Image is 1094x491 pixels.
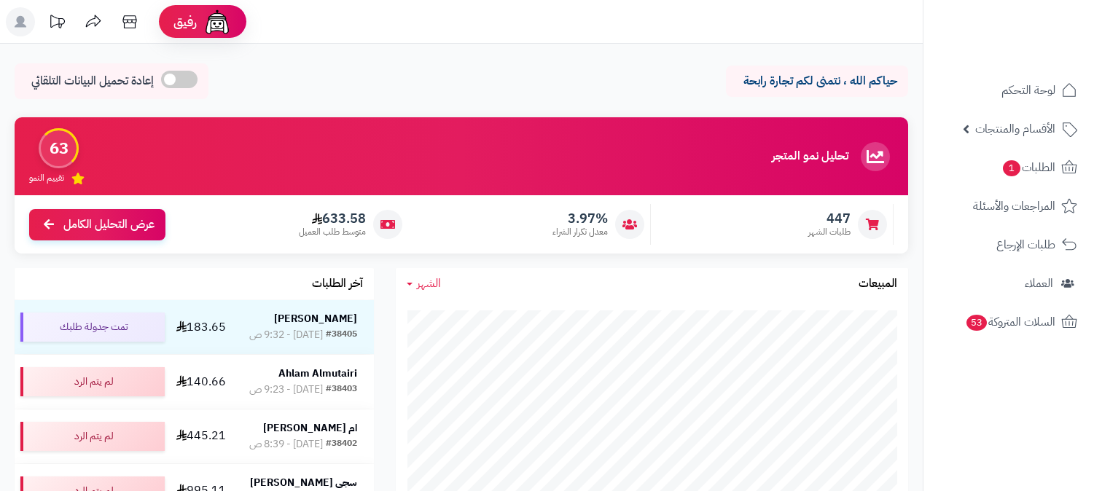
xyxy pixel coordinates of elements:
span: رفيق [173,13,197,31]
strong: سجى [PERSON_NAME] [250,475,357,490]
span: 53 [966,315,987,331]
a: الشهر [407,275,441,292]
span: 447 [808,211,851,227]
a: المراجعات والأسئلة [932,189,1085,224]
div: [DATE] - 9:32 ص [249,328,323,342]
div: لم يتم الرد [20,422,165,451]
p: حياكم الله ، نتمنى لكم تجارة رابحة [737,73,897,90]
span: طلبات الشهر [808,226,851,238]
div: #38403 [326,382,357,397]
td: 140.66 [171,355,233,409]
div: [DATE] - 8:39 ص [249,437,323,452]
td: 445.21 [171,409,233,463]
div: [DATE] - 9:23 ص [249,382,323,397]
td: 183.65 [171,300,233,354]
a: طلبات الإرجاع [932,227,1085,262]
strong: Ahlam Almutairi [278,366,357,381]
span: المراجعات والأسئلة [973,196,1055,216]
span: العملاء [1025,273,1053,294]
a: تحديثات المنصة [39,7,75,40]
div: لم يتم الرد [20,367,165,396]
h3: تحليل نمو المتجر [772,150,848,163]
span: 3.97% [552,211,608,227]
span: معدل تكرار الشراء [552,226,608,238]
a: لوحة التحكم [932,73,1085,108]
strong: [PERSON_NAME] [274,311,357,326]
span: طلبات الإرجاع [996,235,1055,255]
span: الشهر [417,275,441,292]
span: 633.58 [299,211,366,227]
img: ai-face.png [203,7,232,36]
img: logo-2.png [995,41,1080,71]
span: تقييم النمو [29,172,64,184]
span: لوحة التحكم [1001,80,1055,101]
h3: المبيعات [859,278,897,291]
a: السلات المتروكة53 [932,305,1085,339]
span: الأقسام والمنتجات [975,119,1055,139]
div: #38405 [326,328,357,342]
span: عرض التحليل الكامل [63,216,155,233]
a: الطلبات1 [932,150,1085,185]
span: السلات المتروكة [965,312,1055,332]
span: 1 [1003,160,1020,176]
div: تمت جدولة طلبك [20,313,165,342]
span: إعادة تحميل البيانات التلقائي [31,73,154,90]
strong: ام [PERSON_NAME] [263,420,357,436]
a: عرض التحليل الكامل [29,209,165,240]
h3: آخر الطلبات [312,278,363,291]
span: الطلبات [1001,157,1055,178]
a: العملاء [932,266,1085,301]
span: متوسط طلب العميل [299,226,366,238]
div: #38402 [326,437,357,452]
